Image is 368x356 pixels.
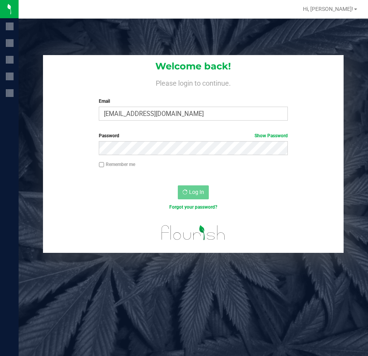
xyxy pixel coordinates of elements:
[99,98,288,105] label: Email
[99,133,119,138] span: Password
[169,204,217,210] a: Forgot your password?
[156,219,231,247] img: flourish_logo.svg
[43,78,344,87] h4: Please login to continue.
[189,189,204,195] span: Log In
[99,162,104,168] input: Remember me
[255,133,288,138] a: Show Password
[303,6,353,12] span: Hi, [PERSON_NAME]!
[178,185,209,199] button: Log In
[43,61,344,71] h1: Welcome back!
[99,161,135,168] label: Remember me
